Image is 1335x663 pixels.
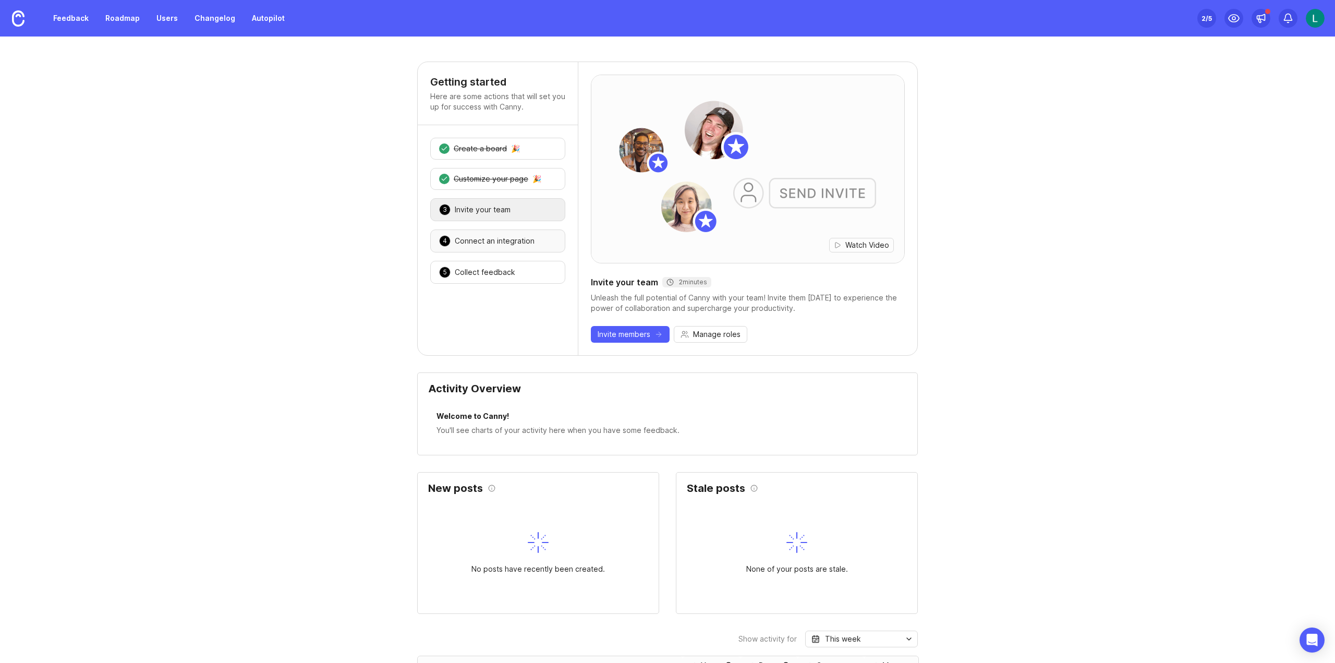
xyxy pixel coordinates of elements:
div: Create a board [454,143,507,154]
button: Manage roles [674,326,747,343]
h4: Getting started [430,75,565,89]
p: Here are some actions that will set you up for success with Canny. [430,91,565,112]
div: Welcome to Canny! [436,411,899,425]
div: Customize your page [454,174,528,184]
span: Invite members [598,329,650,340]
div: 🎉 [511,145,520,152]
div: 5 [439,267,451,278]
div: Unleash the full potential of Canny with your team! Invite them [DATE] to experience the power of... [591,293,905,314]
a: Users [150,9,184,28]
a: Roadmap [99,9,146,28]
a: Autopilot [246,9,291,28]
button: Invite members [591,326,670,343]
div: 3 [439,204,451,215]
a: Changelog [188,9,241,28]
button: 2/5 [1197,9,1216,28]
div: You'll see charts of your activity here when you have some feedback. [436,425,899,436]
div: 🎉 [532,175,541,183]
img: Lucrecia Ferreyra [1306,9,1325,28]
div: Open Intercom Messenger [1300,628,1325,653]
div: 2 /5 [1201,11,1212,26]
button: Watch Video [829,238,894,252]
span: Watch Video [845,240,889,250]
a: Feedback [47,9,95,28]
div: Show activity for [738,635,797,643]
div: None of your posts are stale. [746,563,848,575]
div: This week [825,633,861,645]
img: adding-teammates-hero-6aa462f7bf7d390bd558fc401672fc40.png [591,75,904,263]
span: Manage roles [693,329,741,340]
svg: toggle icon [901,635,917,643]
div: Invite your team [591,276,905,288]
h2: Stale posts [687,483,745,493]
div: 2 minutes [666,278,707,286]
div: Connect an integration [455,236,535,246]
div: Invite your team [455,204,511,215]
h2: New posts [428,483,483,493]
div: No posts have recently been created. [471,563,605,575]
img: Canny Home [12,10,25,27]
div: Activity Overview [428,383,907,402]
div: Collect feedback [455,267,515,278]
img: svg+xml;base64,PHN2ZyB3aWR0aD0iNDAiIGhlaWdodD0iNDAiIGZpbGw9Im5vbmUiIHhtbG5zPSJodHRwOi8vd3d3LnczLm... [786,532,807,553]
img: svg+xml;base64,PHN2ZyB3aWR0aD0iNDAiIGhlaWdodD0iNDAiIGZpbGw9Im5vbmUiIHhtbG5zPSJodHRwOi8vd3d3LnczLm... [528,532,549,553]
div: 4 [439,235,451,247]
